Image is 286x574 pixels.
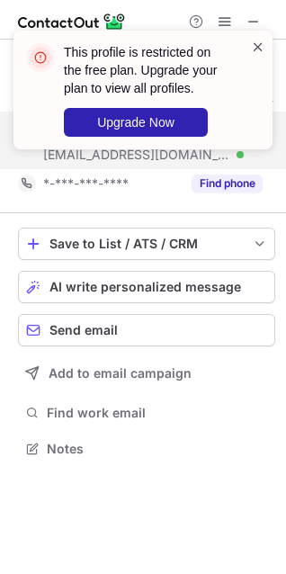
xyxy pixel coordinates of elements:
[18,314,275,346] button: Send email
[64,43,229,97] header: This profile is restricted on the free plan. Upgrade your plan to view all profiles.
[26,43,55,72] img: error
[49,323,118,337] span: Send email
[47,405,268,421] span: Find work email
[49,237,244,251] div: Save to List / ATS / CRM
[192,175,263,193] button: Reveal Button
[18,271,275,303] button: AI write personalized message
[18,11,126,32] img: ContactOut v5.3.10
[97,115,174,130] span: Upgrade Now
[64,108,208,137] button: Upgrade Now
[18,436,275,462] button: Notes
[18,228,275,260] button: save-profile-one-click
[47,441,268,457] span: Notes
[18,400,275,426] button: Find work email
[18,357,275,390] button: Add to email campaign
[49,366,192,381] span: Add to email campaign
[49,280,241,294] span: AI write personalized message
